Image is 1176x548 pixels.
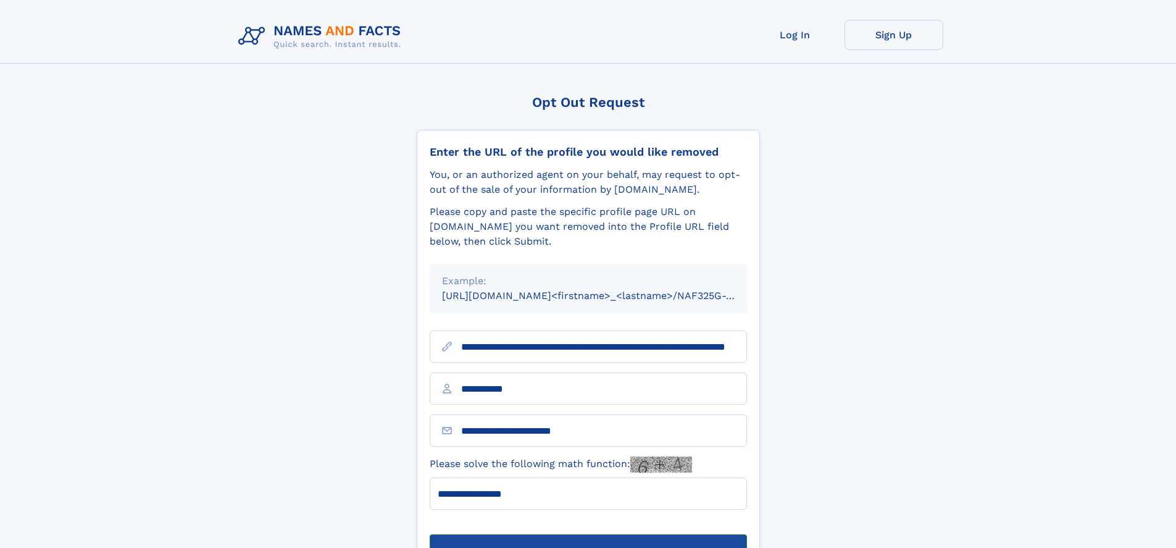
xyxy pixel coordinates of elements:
[430,457,692,473] label: Please solve the following math function:
[417,95,760,110] div: Opt Out Request
[430,145,747,159] div: Enter the URL of the profile you would like removed
[746,20,844,50] a: Log In
[233,20,411,53] img: Logo Names and Facts
[430,167,747,197] div: You, or an authorized agent on your behalf, may request to opt-out of the sale of your informatio...
[442,274,735,289] div: Example:
[844,20,943,50] a: Sign Up
[442,290,770,301] small: [URL][DOMAIN_NAME]<firstname>_<lastname>/NAF325G-xxxxxxxx
[430,204,747,249] div: Please copy and paste the specific profile page URL on [DOMAIN_NAME] you want removed into the Pr...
